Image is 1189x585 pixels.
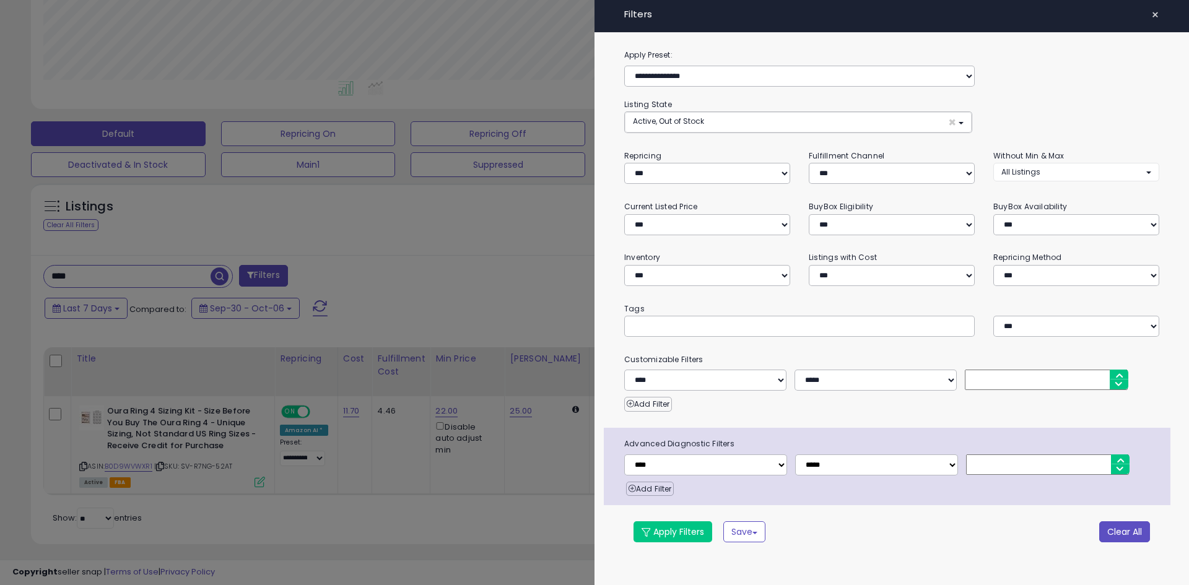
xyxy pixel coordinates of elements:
[625,112,972,132] button: Active, Out of Stock ×
[1001,167,1040,177] span: All Listings
[624,9,1159,20] h4: Filters
[948,116,956,129] span: ×
[615,302,1169,316] small: Tags
[615,353,1169,366] small: Customizable Filters
[626,482,674,496] button: Add Filter
[624,201,697,212] small: Current Listed Price
[624,252,660,262] small: Inventory
[1099,521,1150,542] button: Clear All
[624,397,672,412] button: Add Filter
[1146,6,1164,24] button: ×
[615,437,1170,451] span: Advanced Diagnostic Filters
[615,48,1169,62] label: Apply Preset:
[634,521,712,542] button: Apply Filters
[1151,6,1159,24] span: ×
[993,150,1065,161] small: Without Min & Max
[633,116,704,126] span: Active, Out of Stock
[993,163,1159,181] button: All Listings
[624,99,672,110] small: Listing State
[723,521,765,542] button: Save
[624,150,661,161] small: Repricing
[993,201,1067,212] small: BuyBox Availability
[809,150,884,161] small: Fulfillment Channel
[993,252,1062,262] small: Repricing Method
[809,252,877,262] small: Listings with Cost
[809,201,873,212] small: BuyBox Eligibility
